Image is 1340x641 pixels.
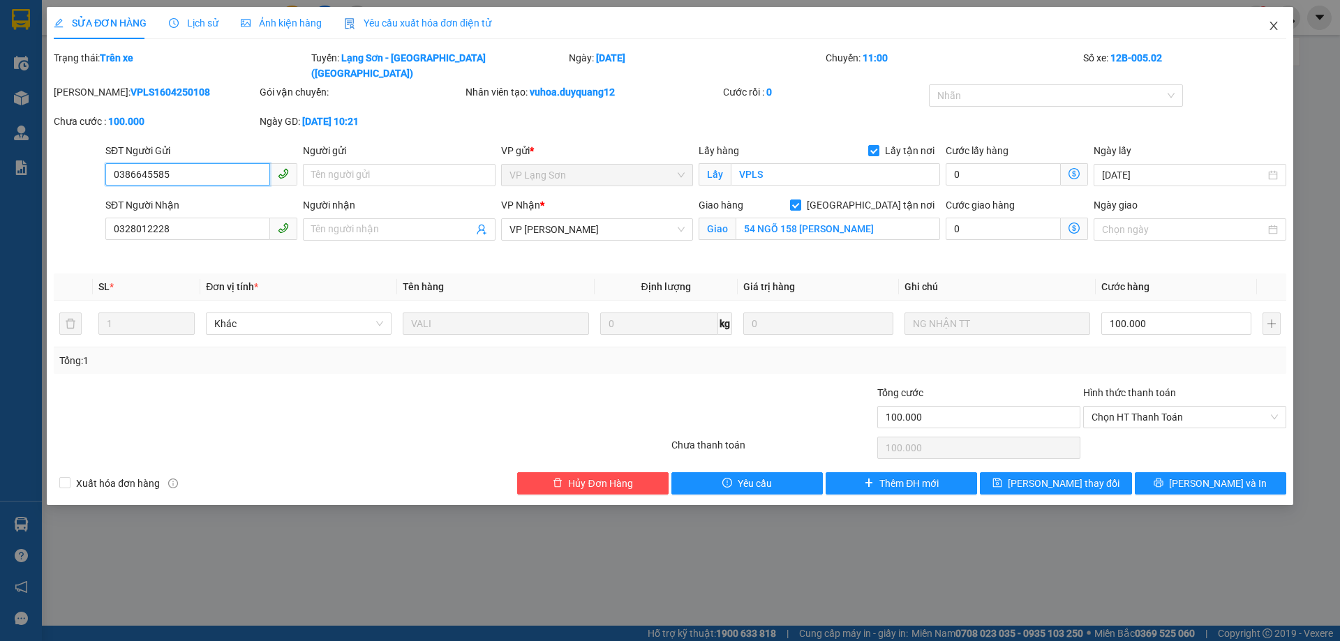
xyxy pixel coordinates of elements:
input: Cước lấy hàng [946,163,1061,186]
span: Ảnh kiện hàng [241,17,322,29]
div: Chưa thanh toán [670,437,876,462]
span: Yêu cầu [738,476,772,491]
span: kg [718,312,732,335]
input: Lấy tận nơi [731,163,940,186]
span: Tên hàng [403,281,444,292]
span: info-circle [168,478,178,488]
span: user-add [476,224,487,235]
span: SL [98,281,110,292]
div: VP gửi [501,143,693,158]
b: Trên xe [100,52,133,63]
input: 0 [743,312,893,335]
img: icon [344,18,355,29]
span: Xuất hóa đơn hàng [70,476,165,491]
span: Giao [699,218,736,240]
div: Cước rồi : [723,84,926,100]
span: Khác [214,313,383,334]
label: Ngày lấy [1094,145,1131,156]
input: Cước giao hàng [946,218,1061,240]
div: Người gửi [303,143,495,158]
span: dollar-circle [1069,223,1080,234]
span: Lấy hàng [699,145,739,156]
b: VPLS1604250108 [131,86,210,98]
label: Hình thức thanh toán [1083,387,1176,398]
input: Ghi Chú [904,312,1090,335]
input: VD: Bàn, Ghế [403,312,588,335]
b: Lạng Sơn - [GEOGRAPHIC_DATA] ([GEOGRAPHIC_DATA]) [311,52,486,79]
div: SĐT Người Gửi [105,143,297,158]
span: plus [864,478,874,489]
b: [DATE] 10:21 [302,116,359,127]
div: Chưa cước : [54,114,257,129]
span: Cước hàng [1101,281,1149,292]
span: [PERSON_NAME] thay đổi [1008,476,1119,491]
b: 11:00 [863,52,888,63]
span: Hủy Đơn Hàng [568,476,632,491]
button: save[PERSON_NAME] thay đổi [980,472,1131,495]
div: Trạng thái: [52,50,310,81]
span: Giao hàng [699,199,743,211]
span: clock-circle [169,18,179,28]
span: Tổng cước [877,387,923,398]
span: [GEOGRAPHIC_DATA] tận nơi [801,197,940,213]
button: plus [1263,312,1281,335]
button: Close [1254,7,1293,46]
button: delete [59,312,82,335]
span: SỬA ĐƠN HÀNG [54,17,147,29]
span: picture [241,18,251,28]
span: Lấy tận nơi [879,143,940,158]
span: Chọn HT Thanh Toán [1092,407,1278,428]
span: VP Lạng Sơn [509,165,685,186]
div: Ngày GD: [260,114,463,129]
div: Gói vận chuyển: [260,84,463,100]
span: Giá trị hàng [743,281,795,292]
button: printer[PERSON_NAME] và In [1135,472,1286,495]
b: 0 [766,86,772,98]
span: VP Nhận [501,199,540,211]
div: Người nhận [303,197,495,213]
div: [PERSON_NAME]: [54,84,257,100]
div: Tuyến: [310,50,567,81]
div: Tổng: 1 [59,353,517,368]
span: close [1268,20,1279,31]
span: delete [553,478,563,489]
span: printer [1154,478,1163,489]
b: 12B-005.02 [1110,52,1162,63]
b: [DATE] [596,52,625,63]
span: edit [54,18,64,28]
input: Giao tận nơi [736,218,940,240]
div: Chuyến: [824,50,1082,81]
span: VP Minh Khai [509,219,685,240]
div: Ngày: [567,50,825,81]
span: Lấy [699,163,731,186]
label: Cước giao hàng [946,199,1015,211]
b: vuhoa.duyquang12 [530,86,615,98]
span: phone [278,168,289,179]
button: deleteHủy Đơn Hàng [517,472,669,495]
input: Ngày giao [1102,222,1265,237]
span: Yêu cầu xuất hóa đơn điện tử [344,17,491,29]
label: Cước lấy hàng [946,145,1008,156]
th: Ghi chú [899,273,1096,301]
span: [PERSON_NAME] và In [1169,476,1267,491]
button: plusThêm ĐH mới [826,472,977,495]
div: Nhân viên tạo: [466,84,720,100]
input: Ngày lấy [1102,167,1265,183]
label: Ngày giao [1094,199,1138,211]
span: Thêm ĐH mới [879,476,939,491]
span: exclamation-circle [722,478,732,489]
button: exclamation-circleYêu cầu [671,472,823,495]
span: Định lượng [641,281,691,292]
span: Đơn vị tính [206,281,258,292]
span: dollar-circle [1069,168,1080,179]
div: Số xe: [1082,50,1288,81]
span: Lịch sử [169,17,218,29]
span: save [992,478,1002,489]
b: 100.000 [108,116,144,127]
span: phone [278,223,289,234]
div: SĐT Người Nhận [105,197,297,213]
